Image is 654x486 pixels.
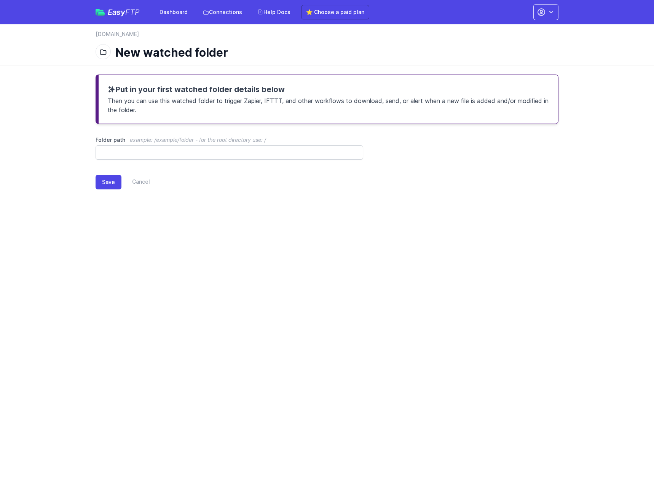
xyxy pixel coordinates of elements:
[96,175,121,189] button: Save
[253,5,295,19] a: Help Docs
[108,95,549,114] p: Then you can use this watched folder to trigger Zapier, IFTTT, and other workflows to download, s...
[108,8,140,16] span: Easy
[96,30,558,43] nav: Breadcrumb
[121,175,150,189] a: Cancel
[96,9,105,16] img: easyftp_logo.png
[155,5,192,19] a: Dashboard
[198,5,247,19] a: Connections
[96,8,140,16] a: EasyFTP
[130,137,266,143] span: example: /example/folder - for the root directory use: /
[115,46,552,59] h1: New watched folder
[125,8,140,17] span: FTP
[96,136,363,144] label: Folder path
[96,30,139,38] a: [DOMAIN_NAME]
[108,84,549,95] h3: Put in your first watched folder details below
[301,5,369,19] a: ⭐ Choose a paid plan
